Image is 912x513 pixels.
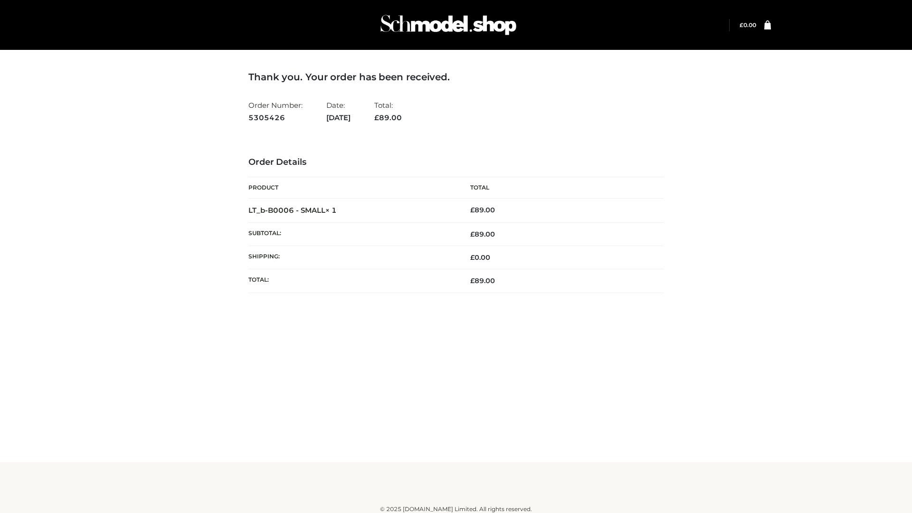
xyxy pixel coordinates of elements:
li: Order Number: [248,97,303,126]
strong: × 1 [325,206,337,215]
strong: LT_b-B0006 - SMALL [248,206,337,215]
span: 89.00 [470,230,495,238]
th: Subtotal: [248,222,456,246]
h3: Thank you. Your order has been received. [248,71,664,83]
li: Total: [374,97,402,126]
span: £ [470,276,475,285]
span: £ [470,230,475,238]
span: £ [374,113,379,122]
strong: 5305426 [248,112,303,124]
bdi: 0.00 [740,21,756,28]
span: £ [740,21,743,28]
img: Schmodel Admin 964 [377,6,520,44]
span: £ [470,206,475,214]
a: £0.00 [740,21,756,28]
span: 89.00 [374,113,402,122]
th: Total: [248,269,456,293]
li: Date: [326,97,351,126]
h3: Order Details [248,157,664,168]
span: £ [470,253,475,262]
th: Product [248,177,456,199]
bdi: 89.00 [470,206,495,214]
strong: [DATE] [326,112,351,124]
th: Shipping: [248,246,456,269]
th: Total [456,177,664,199]
bdi: 0.00 [470,253,490,262]
span: 89.00 [470,276,495,285]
